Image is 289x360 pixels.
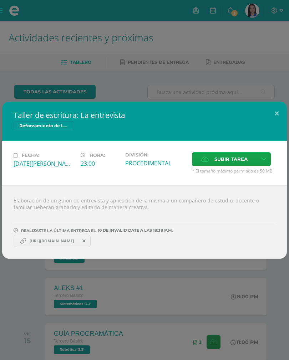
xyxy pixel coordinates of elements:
[125,159,187,167] div: PROCEDIMENTAL
[90,153,105,158] span: Hora:
[96,230,173,231] span: 10 DE Invalid Date A LAS 18:38 P.M.
[125,152,187,158] label: División:
[81,160,120,168] div: 23:00
[192,168,275,174] span: * El tamaño máximo permitido es 50 MB
[78,237,90,245] span: Remover entrega
[14,122,74,130] span: Reforzamiento de Lectura
[214,153,248,166] span: Subir tarea
[14,160,75,168] div: [DATE][PERSON_NAME]
[14,110,275,120] h2: Taller de escritura: La entrevista
[22,153,39,158] span: Fecha:
[14,235,91,247] a: https://drive.google.com/file/d/1rA07ra10GadacgXoBib0V7LuYKVvQKuL/view?usp=drivesdk
[2,185,287,259] div: Elaboración de un guion de entrevista y aplicación de la misma a un compañero de estudio, docente...
[21,228,96,233] span: REALIZASTE LA ÚLTIMA ENTREGA EL
[267,102,287,126] button: Close (Esc)
[26,238,78,244] span: [URL][DOMAIN_NAME]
